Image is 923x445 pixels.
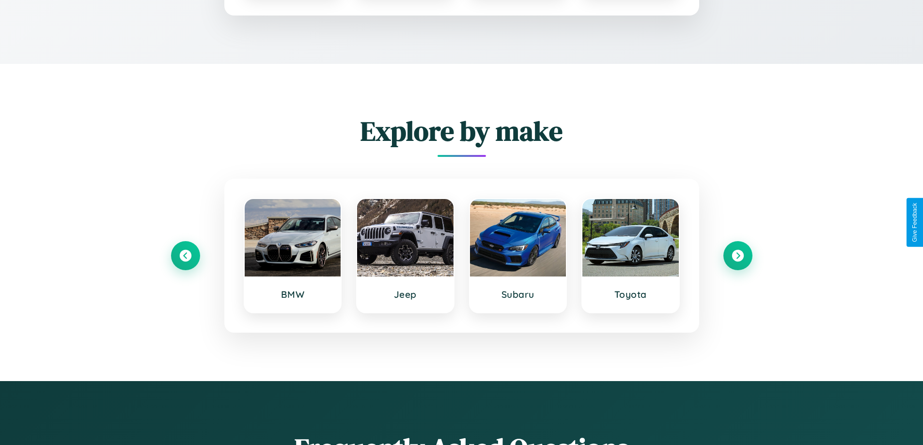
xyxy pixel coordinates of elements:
[592,289,669,300] h3: Toyota
[911,203,918,242] div: Give Feedback
[254,289,331,300] h3: BMW
[480,289,557,300] h3: Subaru
[171,112,752,150] h2: Explore by make
[367,289,444,300] h3: Jeep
